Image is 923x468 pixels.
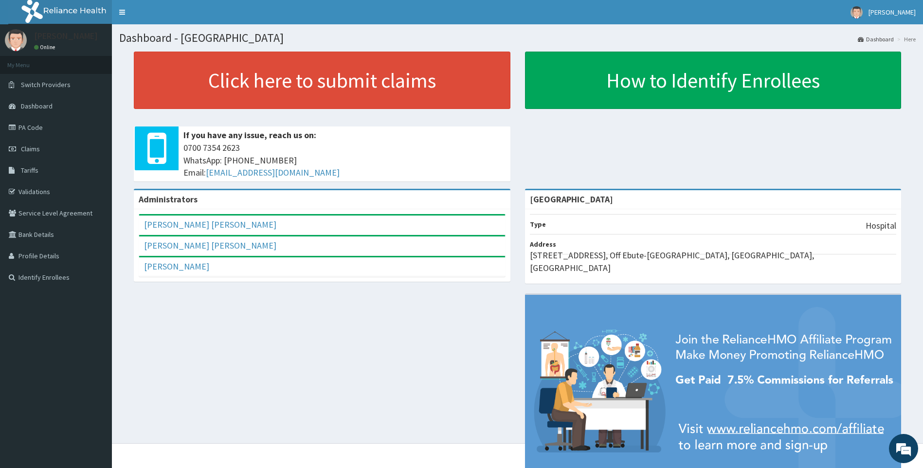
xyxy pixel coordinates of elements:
[530,249,897,274] p: [STREET_ADDRESS], Off Ebute-[GEOGRAPHIC_DATA], [GEOGRAPHIC_DATA], [GEOGRAPHIC_DATA]
[21,166,38,175] span: Tariffs
[34,32,98,40] p: [PERSON_NAME]
[34,44,57,51] a: Online
[530,220,546,229] b: Type
[206,167,340,178] a: [EMAIL_ADDRESS][DOMAIN_NAME]
[5,29,27,51] img: User Image
[139,194,198,205] b: Administrators
[144,261,209,272] a: [PERSON_NAME]
[851,6,863,18] img: User Image
[858,35,894,43] a: Dashboard
[530,194,613,205] strong: [GEOGRAPHIC_DATA]
[144,240,276,251] a: [PERSON_NAME] [PERSON_NAME]
[869,8,916,17] span: [PERSON_NAME]
[183,142,506,179] span: 0700 7354 2623 WhatsApp: [PHONE_NUMBER] Email:
[866,219,896,232] p: Hospital
[21,102,53,110] span: Dashboard
[530,240,556,249] b: Address
[134,52,510,109] a: Click here to submit claims
[895,35,916,43] li: Here
[119,32,916,44] h1: Dashboard - [GEOGRAPHIC_DATA]
[21,144,40,153] span: Claims
[21,80,71,89] span: Switch Providers
[144,219,276,230] a: [PERSON_NAME] [PERSON_NAME]
[525,52,902,109] a: How to Identify Enrollees
[183,129,316,141] b: If you have any issue, reach us on:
